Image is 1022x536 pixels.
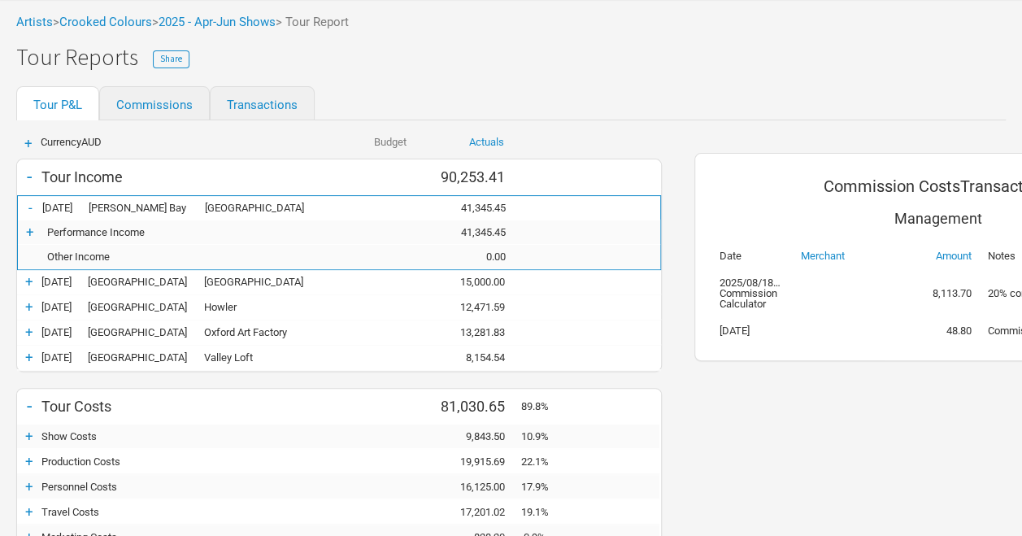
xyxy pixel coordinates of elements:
[41,481,326,493] div: Personnel Costs
[521,430,562,442] div: 10.9%
[521,481,562,493] div: 17.9%
[424,398,521,415] div: 81,030.65
[17,349,41,365] div: +
[204,351,326,364] div: Valley Loft
[424,455,521,468] div: 19,915.69
[59,15,152,29] a: Crooked Colours
[711,317,793,344] td: [DATE]
[424,226,522,238] div: 41,345.45
[17,428,41,444] div: +
[41,301,72,313] span: [DATE]
[17,299,41,315] div: +
[42,251,327,263] div: Other Income
[16,137,41,150] div: +
[424,202,522,214] div: 41,345.45
[521,506,562,518] div: 19.1%
[17,324,41,340] div: +
[521,455,562,468] div: 22.1%
[424,301,521,313] div: 12,471.59
[41,506,326,518] div: Travel Costs
[424,326,521,338] div: 13,281.83
[159,15,276,29] a: 2025 - Apr-Jun Shows
[204,276,326,288] div: Electric Island
[17,165,41,188] div: -
[424,481,521,493] div: 16,125.00
[41,168,326,185] div: Tour Income
[42,202,205,214] div: Byron Bay
[424,251,522,263] div: 0.00
[17,478,41,495] div: +
[17,503,41,520] div: +
[16,15,53,29] a: Artists
[42,226,327,238] div: Performance Income
[424,351,521,364] div: 8,154.54
[41,398,326,415] div: Tour Costs
[41,276,72,288] span: [DATE]
[153,50,189,68] button: Share
[99,86,210,120] a: Commissions
[205,202,327,214] div: Beach Hotel
[276,16,349,28] span: > Tour Report
[521,400,562,412] div: 89.8%
[424,506,521,518] div: 17,201.02
[711,242,793,269] th: Date
[210,86,315,120] a: Transactions
[41,276,204,288] div: Perth
[41,430,326,442] div: Show Costs
[18,199,42,216] div: -
[711,269,793,317] td: 2025/08/18UTC Commission Calculator
[16,45,189,70] h1: Tour Reports
[42,202,72,214] span: [DATE]
[41,136,102,148] span: Currency AUD
[18,224,42,240] div: +
[16,86,99,120] a: Tour P&L
[41,351,72,364] span: [DATE]
[152,16,276,28] span: >
[41,326,204,338] div: Sydney
[17,394,41,417] div: -
[915,269,980,317] td: 8,113.70
[424,276,521,288] div: 15,000.00
[915,317,980,344] td: 48.80
[374,136,407,148] a: Budget
[41,351,204,364] div: Brisbane
[17,453,41,469] div: +
[204,301,326,313] div: Howler
[41,326,72,338] span: [DATE]
[424,168,521,185] div: 90,253.41
[160,53,182,64] span: Share
[41,455,326,468] div: Production Costs
[424,430,521,442] div: 9,843.50
[53,16,152,28] span: >
[17,273,41,290] div: +
[793,242,915,269] th: Merchant
[204,326,326,338] div: Oxford Art Factory
[915,242,980,269] th: Amount
[41,301,204,313] div: Melbourne
[469,136,504,148] a: Actuals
